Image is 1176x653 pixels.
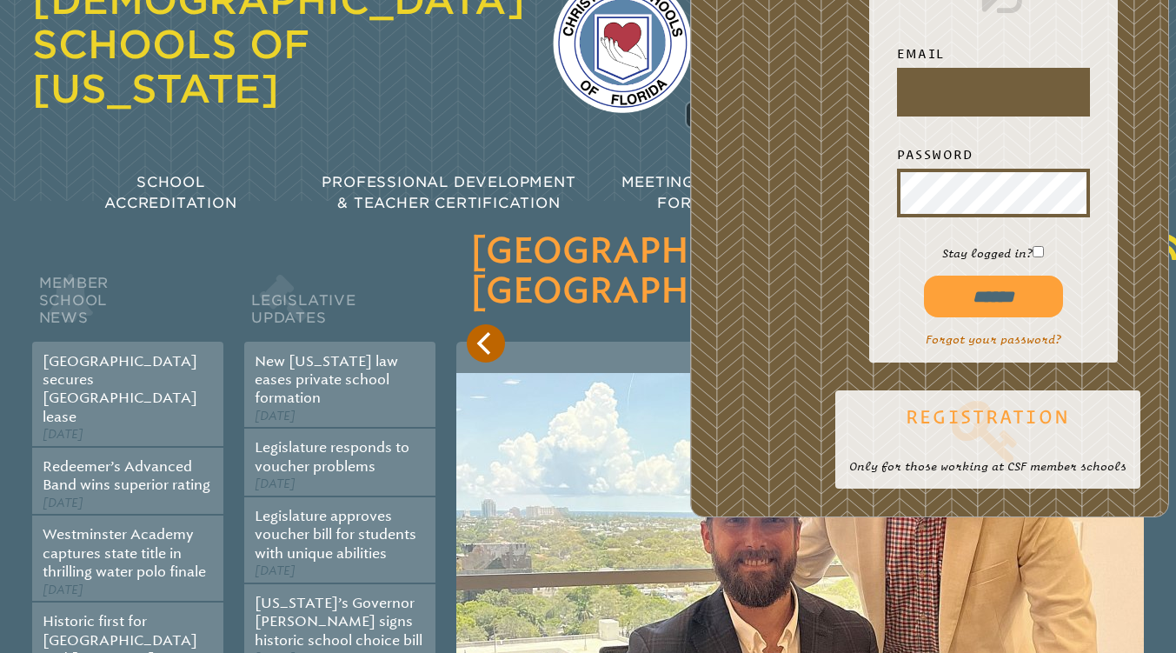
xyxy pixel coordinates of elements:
a: Westminster Academy captures state title in thrilling water polo finale [43,526,206,580]
h2: Legislative Updates [244,270,435,342]
span: School Accreditation [104,174,236,211]
label: Email [897,43,1091,64]
span: Meetings & Workshops for Educators [621,174,834,211]
a: Legislature responds to voucher problems [255,439,409,474]
a: Redeemer’s Advanced Band wins superior rating [43,458,210,493]
span: [DATE] [43,583,83,597]
label: Password [897,144,1091,165]
span: [DATE] [43,496,83,510]
a: Legislature approves voucher bill for students with unique abilities [255,508,416,562]
a: New [US_STATE] law eases private school formation [255,353,398,407]
a: Registration [849,396,1126,465]
a: Forgot your password? [926,333,1061,346]
button: Previous [467,324,505,363]
span: Professional Development & Teacher Certification [322,174,575,211]
span: [DATE] [43,427,83,442]
h3: [GEOGRAPHIC_DATA] secures [GEOGRAPHIC_DATA] lease [470,232,1130,312]
p: Only for those working at CSF member schools [849,458,1126,475]
h2: Member School News [32,270,223,342]
span: [DATE] [255,409,296,423]
a: [GEOGRAPHIC_DATA] secures [GEOGRAPHIC_DATA] lease [43,353,197,425]
p: Stay logged in? [883,245,1105,262]
span: [DATE] [255,476,296,491]
span: [DATE] [255,563,296,578]
a: [US_STATE]’s Governor [PERSON_NAME] signs historic school choice bill [255,595,422,649]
